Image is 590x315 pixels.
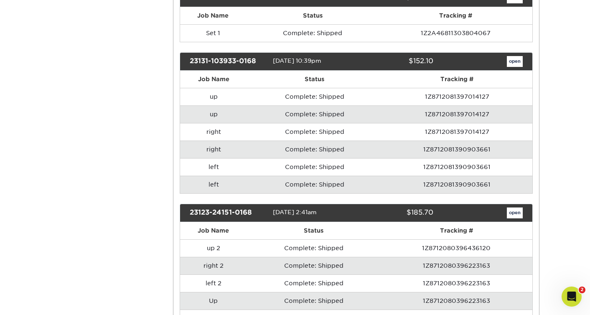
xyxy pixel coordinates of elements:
td: Complete: Shipped [247,239,381,257]
td: 1Z2A46811303804067 [379,24,532,42]
td: Complete: Shipped [247,158,382,176]
td: right 2 [180,257,247,274]
iframe: Intercom live chat [562,287,582,307]
td: 1Z8712080396436120 [381,239,532,257]
th: Job Name [180,222,247,239]
td: Complete: Shipped [247,176,382,193]
td: right [180,141,247,158]
td: left [180,176,247,193]
th: Status [246,7,379,24]
td: Complete: Shipped [247,257,381,274]
td: 1Z8712080396223163 [381,292,532,310]
td: Complete: Shipped [247,292,381,310]
th: Tracking # [379,7,532,24]
td: Complete: Shipped [247,105,382,123]
td: 1Z8712080396223163 [381,257,532,274]
td: up [180,105,247,123]
div: 23123-24151-0168 [183,207,273,218]
td: Complete: Shipped [247,141,382,158]
span: 2 [579,287,585,293]
td: 1Z8712081397014127 [382,88,532,105]
td: Complete: Shipped [246,24,379,42]
th: Status [247,222,381,239]
span: [DATE] 10:39pm [273,57,321,64]
th: Job Name [180,7,247,24]
td: left [180,158,247,176]
div: $152.10 [350,56,439,67]
div: 23131-103933-0168 [183,56,273,67]
span: [DATE] 2:41am [273,209,317,215]
iframe: Google Customer Reviews [2,289,71,312]
td: Up [180,292,247,310]
td: 1Z8712081390903661 [382,141,532,158]
th: Job Name [180,71,247,88]
td: 1Z8712081397014127 [382,123,532,141]
td: 1Z8712080396223163 [381,274,532,292]
th: Status [247,71,382,88]
th: Tracking # [382,71,532,88]
a: open [507,56,523,67]
td: Set 1 [180,24,247,42]
td: 1Z8712081390903661 [382,176,532,193]
td: right [180,123,247,141]
th: Tracking # [381,222,532,239]
td: 1Z8712081397014127 [382,105,532,123]
td: up [180,88,247,105]
td: up 2 [180,239,247,257]
td: 1Z8712081390903661 [382,158,532,176]
td: Complete: Shipped [247,274,381,292]
td: Complete: Shipped [247,123,382,141]
a: open [507,207,523,218]
div: $185.70 [350,207,439,218]
td: Complete: Shipped [247,88,382,105]
td: left 2 [180,274,247,292]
